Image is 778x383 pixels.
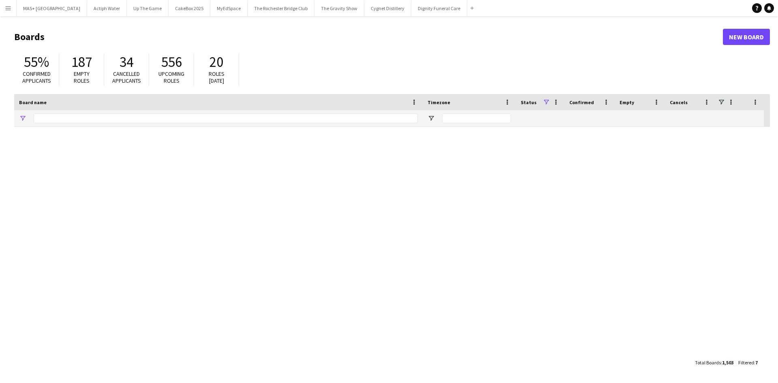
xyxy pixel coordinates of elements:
button: Open Filter Menu [427,115,435,122]
span: Status [521,99,536,105]
div: : [738,355,758,370]
button: Open Filter Menu [19,115,26,122]
input: Timezone Filter Input [442,113,511,123]
span: 556 [161,53,182,71]
span: 1,503 [722,359,733,366]
span: Cancelled applicants [112,70,141,84]
span: 55% [24,53,49,71]
button: MAS+ [GEOGRAPHIC_DATA] [17,0,87,16]
div: : [695,355,733,370]
button: Actiph Water [87,0,127,16]
button: The Rochester Bridge Club [248,0,314,16]
button: Cygnet Distillery [364,0,411,16]
span: Empty roles [74,70,90,84]
button: Up The Game [127,0,169,16]
span: Confirmed applicants [22,70,51,84]
span: 34 [120,53,133,71]
a: New Board [723,29,770,45]
button: CakeBox 2025 [169,0,210,16]
button: The Gravity Show [314,0,364,16]
button: MyEdSpace [210,0,248,16]
span: 20 [209,53,223,71]
span: Timezone [427,99,450,105]
span: Cancels [670,99,688,105]
span: Board name [19,99,47,105]
input: Board name Filter Input [34,113,418,123]
span: Filtered [738,359,754,366]
h1: Boards [14,31,723,43]
span: Upcoming roles [158,70,184,84]
span: 7 [755,359,758,366]
span: Roles [DATE] [209,70,224,84]
span: 187 [71,53,92,71]
span: Confirmed [569,99,594,105]
span: Empty [620,99,634,105]
button: Dignity Funeral Care [411,0,467,16]
span: Total Boards [695,359,721,366]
